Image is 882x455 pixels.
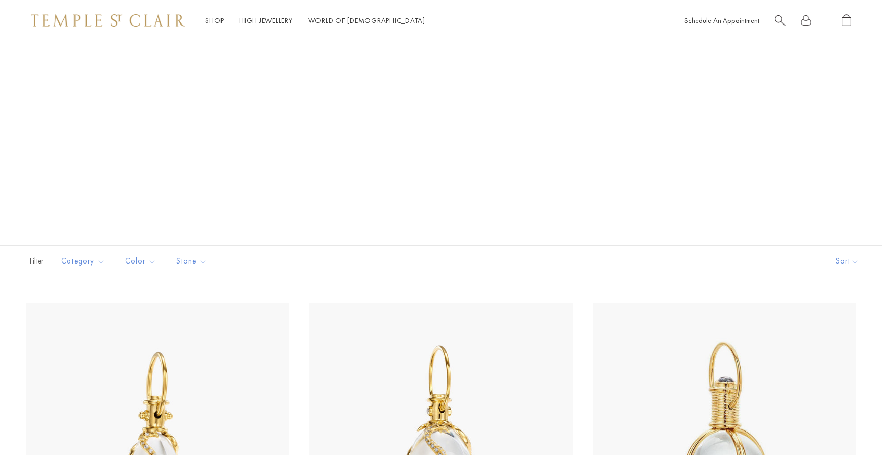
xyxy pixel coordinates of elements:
nav: Main navigation [205,14,425,27]
span: Stone [171,255,214,268]
a: World of [DEMOGRAPHIC_DATA]World of [DEMOGRAPHIC_DATA] [308,16,425,25]
a: High JewelleryHigh Jewellery [239,16,293,25]
a: Search [775,14,786,27]
button: Category [54,250,112,273]
img: Temple St. Clair [31,14,185,27]
button: Color [117,250,163,273]
span: Color [120,255,163,268]
button: Show sort by [813,246,882,277]
iframe: Gorgias live chat messenger [831,407,872,445]
a: Schedule An Appointment [684,16,759,25]
a: ShopShop [205,16,224,25]
a: Open Shopping Bag [842,14,851,27]
button: Stone [168,250,214,273]
span: Category [56,255,112,268]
